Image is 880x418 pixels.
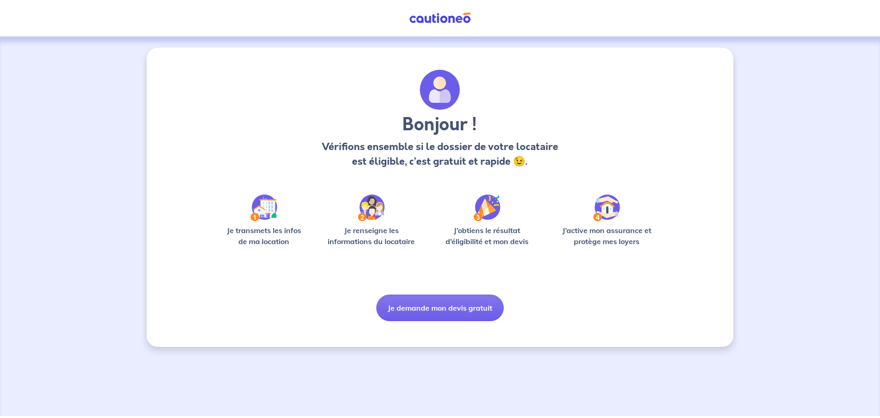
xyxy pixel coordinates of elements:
[322,225,421,247] p: Je renseigne les informations du locataire
[435,225,539,247] p: J’obtiens le résultat d’éligibilité et mon devis
[473,195,500,221] img: /static/f3e743aab9439237c3e2196e4328bba9/Step-3.svg
[220,225,308,247] p: Je transmets les infos de ma location
[319,114,561,136] h3: Bonjour !
[406,12,474,24] img: Cautioneo
[593,195,620,221] img: /static/bfff1cf634d835d9112899e6a3df1a5d/Step-4.svg
[358,195,385,221] img: /static/c0a346edaed446bb123850d2d04ad552/Step-2.svg
[319,139,561,169] p: Vérifions ensemble si le dossier de votre locataire est éligible, c’est gratuit et rapide 😉.
[376,295,504,321] button: Je demande mon devis gratuit
[553,225,660,247] p: J’active mon assurance et protège mes loyers
[420,70,460,110] img: archivate
[250,195,277,221] img: /static/90a569abe86eec82015bcaae536bd8e6/Step-1.svg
